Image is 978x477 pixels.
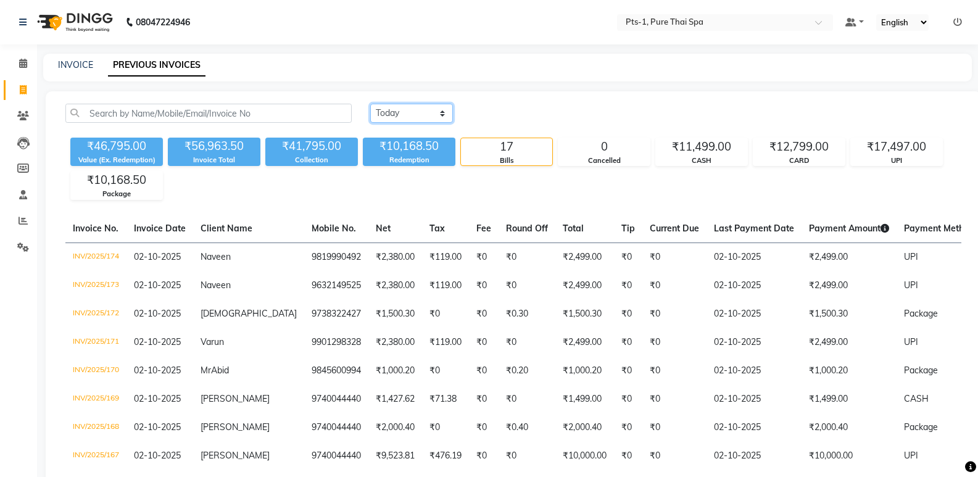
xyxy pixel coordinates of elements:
td: 02-10-2025 [707,243,802,272]
span: Naveen [201,280,231,291]
td: ₹1,000.20 [555,357,614,385]
td: ₹0 [642,413,707,442]
td: INV/2025/167 [65,442,126,470]
td: ₹0 [422,357,469,385]
div: ₹46,795.00 [70,138,163,155]
span: UPI [904,336,918,347]
td: 9740044440 [304,385,368,413]
div: CASH [656,156,747,166]
td: ₹0 [469,272,499,300]
span: 02-10-2025 [134,450,181,461]
td: 9740044440 [304,413,368,442]
span: [PERSON_NAME] [201,421,270,433]
span: [PERSON_NAME] [201,393,270,404]
div: ₹17,497.00 [851,138,942,156]
td: ₹10,000.00 [555,442,614,470]
td: ₹119.00 [422,328,469,357]
td: INV/2025/169 [65,385,126,413]
td: 02-10-2025 [707,357,802,385]
div: ₹10,168.50 [363,138,455,155]
div: CARD [753,156,845,166]
div: Cancelled [558,156,650,166]
span: 02-10-2025 [134,251,181,262]
span: Abid [211,365,229,376]
td: ₹0 [614,357,642,385]
div: Redemption [363,155,455,165]
span: Tax [429,223,445,234]
span: 02-10-2025 [134,308,181,319]
td: ₹0 [469,300,499,328]
td: 02-10-2025 [707,328,802,357]
a: PREVIOUS INVOICES [108,54,205,77]
span: Tip [621,223,635,234]
td: 9845600994 [304,357,368,385]
td: ₹2,000.40 [555,413,614,442]
span: Client Name [201,223,252,234]
td: ₹1,499.00 [802,385,897,413]
td: 02-10-2025 [707,300,802,328]
span: Invoice No. [73,223,118,234]
td: ₹476.19 [422,442,469,470]
span: Fee [476,223,491,234]
td: 9738322427 [304,300,368,328]
span: 02-10-2025 [134,336,181,347]
td: 02-10-2025 [707,413,802,442]
td: 02-10-2025 [707,385,802,413]
td: ₹2,499.00 [555,272,614,300]
div: ₹56,963.50 [168,138,260,155]
td: 9819990492 [304,243,368,272]
td: ₹0 [614,413,642,442]
span: Net [376,223,391,234]
td: ₹0.40 [499,413,555,442]
a: INVOICE [58,59,93,70]
span: Mobile No. [312,223,356,234]
div: ₹12,799.00 [753,138,845,156]
td: INV/2025/171 [65,328,126,357]
div: Package [71,189,162,199]
td: ₹0 [469,243,499,272]
td: ₹2,499.00 [555,328,614,357]
td: ₹0 [614,385,642,413]
td: ₹2,499.00 [802,328,897,357]
td: 9740044440 [304,442,368,470]
td: ₹2,499.00 [802,272,897,300]
span: 02-10-2025 [134,421,181,433]
span: [DEMOGRAPHIC_DATA] [201,308,297,319]
td: ₹0 [642,442,707,470]
span: Package [904,308,938,319]
td: ₹9,523.81 [368,442,422,470]
div: ₹11,499.00 [656,138,747,156]
td: ₹0 [499,272,555,300]
span: Package [904,421,938,433]
td: ₹2,000.40 [802,413,897,442]
td: ₹0 [642,300,707,328]
td: ₹0 [642,243,707,272]
span: 02-10-2025 [134,365,181,376]
span: Package [904,365,938,376]
td: ₹0 [614,442,642,470]
td: ₹0 [469,413,499,442]
b: 08047224946 [136,5,190,39]
td: INV/2025/170 [65,357,126,385]
td: INV/2025/174 [65,243,126,272]
span: Payment Amount [809,223,889,234]
td: ₹0 [469,442,499,470]
div: 17 [461,138,552,156]
input: Search by Name/Mobile/Email/Invoice No [65,104,352,123]
td: ₹0 [469,385,499,413]
span: Invoice Date [134,223,186,234]
td: 9901298328 [304,328,368,357]
td: ₹119.00 [422,243,469,272]
td: ₹10,000.00 [802,442,897,470]
td: ₹0 [499,442,555,470]
div: Invoice Total [168,155,260,165]
td: ₹0 [614,300,642,328]
div: Bills [461,156,552,166]
span: CASH [904,393,929,404]
td: ₹0 [614,328,642,357]
span: Total [563,223,584,234]
td: ₹2,380.00 [368,272,422,300]
td: ₹0 [642,357,707,385]
td: ₹2,499.00 [555,243,614,272]
span: Round Off [506,223,548,234]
